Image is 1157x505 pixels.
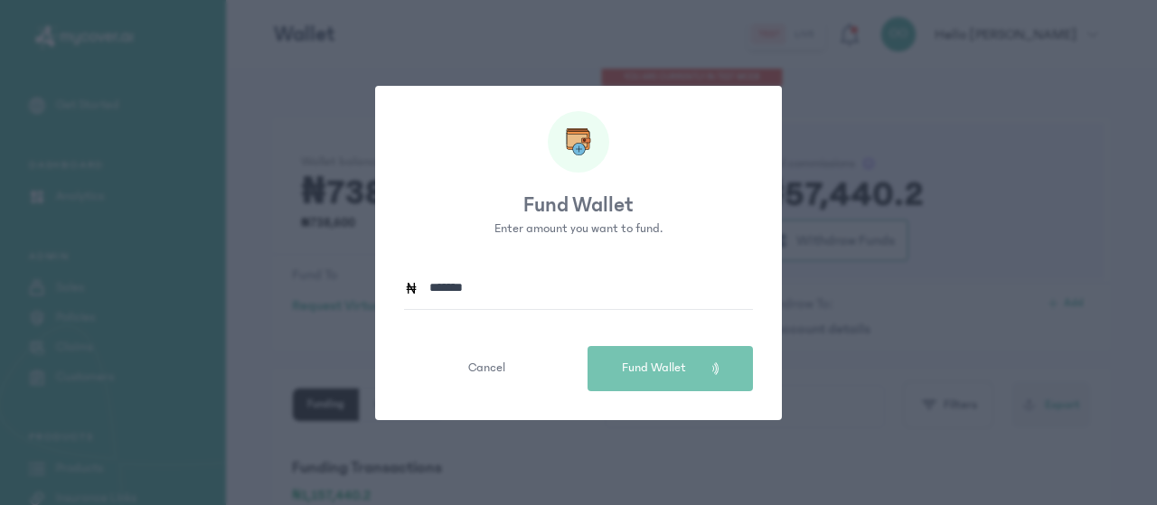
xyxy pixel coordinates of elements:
p: Fund Wallet [375,191,782,220]
span: Cancel [468,359,505,378]
p: Enter amount you want to fund. [375,220,782,238]
span: Fund Wallet [622,359,686,378]
button: Fund Wallet [588,346,753,391]
button: Cancel [404,346,569,391]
